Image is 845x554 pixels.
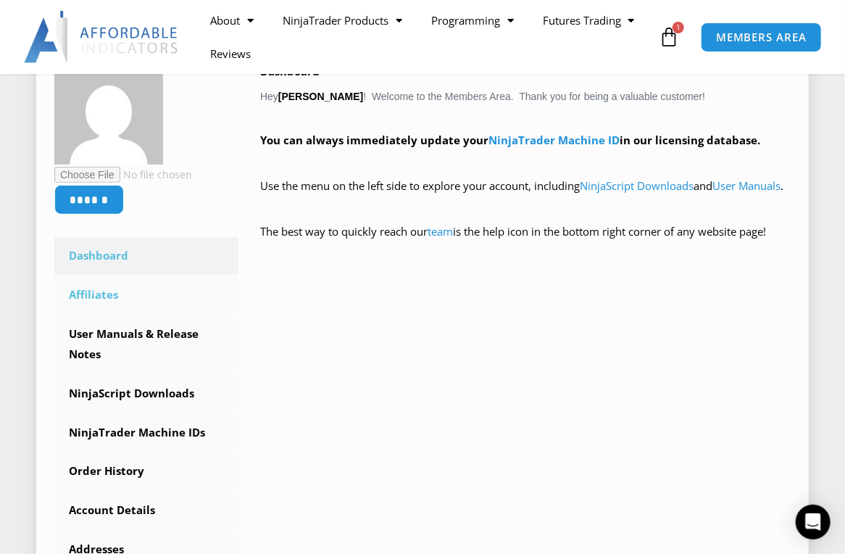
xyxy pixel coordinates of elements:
[268,4,417,37] a: NinjaTrader Products
[54,56,163,165] img: 306a39d853fe7ca0a83b64c3a9ab38c2617219f6aea081d20322e8e32295346b
[54,375,238,413] a: NinjaScript Downloads
[260,62,791,262] div: Hey ! Welcome to the Members Area. Thank you for being a valuable customer!
[260,176,791,217] p: Use the menu on the left side to explore your account, including and .
[260,133,760,147] strong: You can always immediately update your in our licensing database.
[701,22,822,52] a: MEMBERS AREA
[716,32,807,43] span: MEMBERS AREA
[712,178,781,193] a: User Manuals
[417,4,528,37] a: Programming
[428,224,453,239] a: team
[637,16,701,58] a: 1
[196,37,265,70] a: Reviews
[796,505,831,539] div: Open Intercom Messenger
[196,4,268,37] a: About
[54,452,238,490] a: Order History
[196,4,655,70] nav: Menu
[54,414,238,452] a: NinjaTrader Machine IDs
[54,315,238,373] a: User Manuals & Release Notes
[673,22,684,33] span: 1
[54,276,238,314] a: Affiliates
[580,178,694,193] a: NinjaScript Downloads
[278,91,363,102] strong: [PERSON_NAME]
[260,64,328,78] b: Dashboard –
[260,222,791,262] p: The best way to quickly reach our is the help icon in the bottom right corner of any website page!
[54,492,238,529] a: Account Details
[488,133,620,147] a: NinjaTrader Machine ID
[24,11,180,63] img: LogoAI | Affordable Indicators – NinjaTrader
[528,4,649,37] a: Futures Trading
[54,237,238,275] a: Dashboard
